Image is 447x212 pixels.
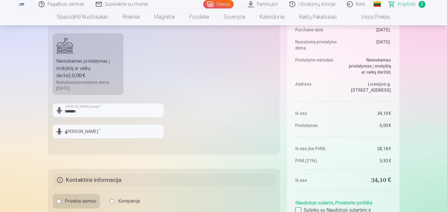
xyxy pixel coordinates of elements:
[346,57,391,75] dd: Nemokamas pristatymas į mokyklą ar vaikų darželį
[292,8,344,25] a: Raktų pakabukas
[418,1,425,8] span: 2
[147,8,182,25] a: Magnetai
[346,110,391,116] dd: 34,10 €
[115,8,147,25] a: Rinkiniai
[346,176,391,185] dd: 34,10 €
[346,81,391,93] dd: Livonijos g. [STREET_ADDRESS]
[398,1,416,8] span: Krepšelis
[295,27,340,33] dt: Purchase date
[346,146,391,152] dd: 28,18 €
[72,73,85,78] b: 0,00 €
[182,8,216,25] a: Puodeliai
[346,158,391,164] dd: 5,92 €
[295,57,340,75] dt: Pristatymo metodas
[335,200,372,206] a: Privatumo politika
[295,110,340,116] dt: Iš viso
[344,8,397,25] a: Visos prekės
[346,122,391,128] dd: 0,00 €
[295,81,340,93] dt: Address
[253,8,292,25] a: Kalendoriai
[295,39,340,51] dt: Numatoma pristatymo diena
[295,200,334,206] a: Naudotojo sutartis
[295,146,340,152] dt: Iš viso (be PVM)
[346,27,391,33] dd: [DATE].
[18,2,25,6] img: /fa2
[216,8,253,25] a: Suvenyrai
[346,39,391,51] dd: [DATE].
[56,199,61,204] input: Privatus asmuo
[295,158,340,164] dt: PVM (21%)
[56,79,120,91] div: Numatoma pristatymo diena [DATE].
[53,194,100,208] label: Privatus asmuo
[50,8,115,25] a: Spausdinti nuotraukas
[53,173,275,187] h5: Kontaktinė informacija
[56,58,120,79] div: Nemokamas pristatymas į mokyklą ar vaikų darželį :
[295,122,340,128] dt: Pristatymas
[106,194,144,208] label: Kompanija
[110,199,114,204] input: Kompanija
[295,176,340,185] dt: Iš viso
